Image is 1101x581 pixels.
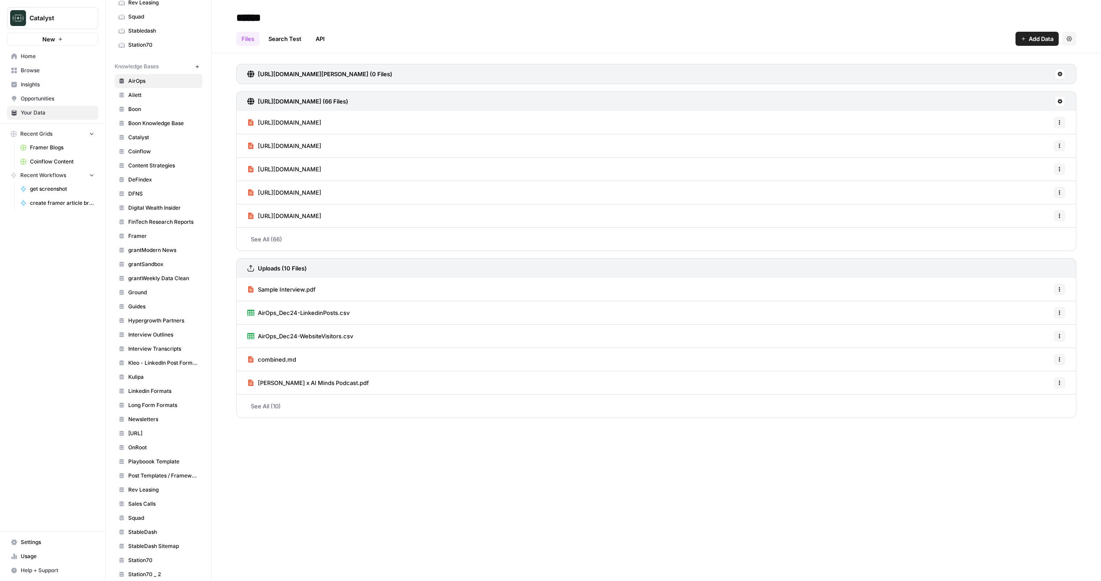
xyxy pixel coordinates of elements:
a: Content Strategies [115,159,202,173]
button: New [7,33,98,46]
a: See All (66) [236,228,1076,251]
a: Aliett [115,88,202,102]
a: Kleo - LinkedIn Post Formats [115,356,202,370]
a: Search Test [263,32,307,46]
a: Settings [7,535,98,549]
span: Station70 _ 2 [128,570,198,578]
span: [URL][DOMAIN_NAME] [258,165,321,174]
span: [URL][DOMAIN_NAME] [258,118,321,127]
span: Help + Support [21,566,94,574]
span: DFNS [128,190,198,198]
span: Sales Calls [128,500,198,508]
a: StableDash [115,525,202,539]
span: [PERSON_NAME] x AI Minds Podcast.pdf [258,378,369,387]
a: Guides [115,300,202,314]
a: [URL][DOMAIN_NAME] [247,181,321,204]
a: Linkedin Formats [115,384,202,398]
span: Stabledash [128,27,198,35]
a: Kulipa [115,370,202,384]
span: combined.md [258,355,296,364]
span: Hypergrowth Partners [128,317,198,325]
a: Boon Knowledge Base [115,116,202,130]
a: Station70 [115,38,202,52]
span: grantSandbox [128,260,198,268]
a: combined.md [247,348,296,371]
span: AirOps_Dec24-WebsiteVisitors.csv [258,332,353,340]
a: Interview Transcripts [115,342,202,356]
a: grantModern News [115,243,202,257]
a: Sample Interview.pdf [247,278,316,301]
span: Long Form Formats [128,401,198,409]
span: Add Data [1029,34,1053,43]
span: grantModern News [128,246,198,254]
span: Newsletters [128,415,198,423]
span: Boon Knowledge Base [128,119,198,127]
span: Digital Wealth Insider [128,204,198,212]
span: Ground [128,289,198,296]
span: Coinflow [128,148,198,155]
a: Interview Outlines [115,328,202,342]
span: [URL] [128,429,198,437]
a: Squad [115,10,202,24]
a: AirOps_Dec24-WebsiteVisitors.csv [247,325,353,348]
span: Sample Interview.pdf [258,285,316,294]
span: StableDash [128,528,198,536]
span: Knowledge Bases [115,63,159,70]
img: Catalyst Logo [10,10,26,26]
span: Catalyst [128,133,198,141]
span: Post Templates / Framework [128,472,198,480]
button: Workspace: Catalyst [7,7,98,29]
span: DeFindex [128,176,198,184]
span: Guides [128,303,198,311]
span: Squad [128,13,198,21]
a: create framer article briefs [16,196,98,210]
a: Your Data [7,106,98,120]
a: Insights [7,78,98,92]
span: AirOps_Dec24-LinkedinPosts.csv [258,308,350,317]
span: Playboook Template [128,458,198,466]
span: Kulipa [128,373,198,381]
span: Linkedin Formats [128,387,198,395]
a: Files [236,32,260,46]
a: Browse [7,63,98,78]
span: [URL][DOMAIN_NAME] [258,188,321,197]
span: Rev Leasing [128,486,198,494]
a: FinTech Research Reports [115,215,202,229]
a: [URL][DOMAIN_NAME] [247,158,321,181]
h3: [URL][DOMAIN_NAME][PERSON_NAME] (0 Files) [258,70,392,78]
span: get screenshot [30,185,94,193]
span: create framer article briefs [30,199,94,207]
span: Settings [21,538,94,546]
button: Recent Workflows [7,169,98,182]
a: Coinflow [115,144,202,159]
a: Framer Blogs [16,141,98,155]
button: Help + Support [7,563,98,577]
a: [URL] [115,426,202,440]
a: Rev Leasing [115,483,202,497]
a: Home [7,49,98,63]
a: Long Form Formats [115,398,202,412]
a: [URL][DOMAIN_NAME] [247,204,321,227]
span: Station70 [128,556,198,564]
a: Boon [115,102,202,116]
a: API [310,32,330,46]
span: Kleo - LinkedIn Post Formats [128,359,198,367]
span: AirOps [128,77,198,85]
span: Your Data [21,109,94,117]
a: Playboook Template [115,455,202,469]
span: OnRoot [128,444,198,451]
span: Browse [21,67,94,74]
span: Insights [21,81,94,89]
a: Catalyst [115,130,202,144]
a: [URL][DOMAIN_NAME][PERSON_NAME] (0 Files) [247,64,392,84]
span: Framer [128,232,198,240]
a: See All (10) [236,395,1076,418]
span: Recent Workflows [20,171,66,179]
span: grantWeekly Data Clean [128,274,198,282]
a: Hypergrowth Partners [115,314,202,328]
a: AirOps_Dec24-LinkedinPosts.csv [247,301,350,324]
span: Catalyst [30,14,83,22]
a: get screenshot [16,182,98,196]
a: StableDash Sitemap [115,539,202,553]
a: Stabledash [115,24,202,38]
